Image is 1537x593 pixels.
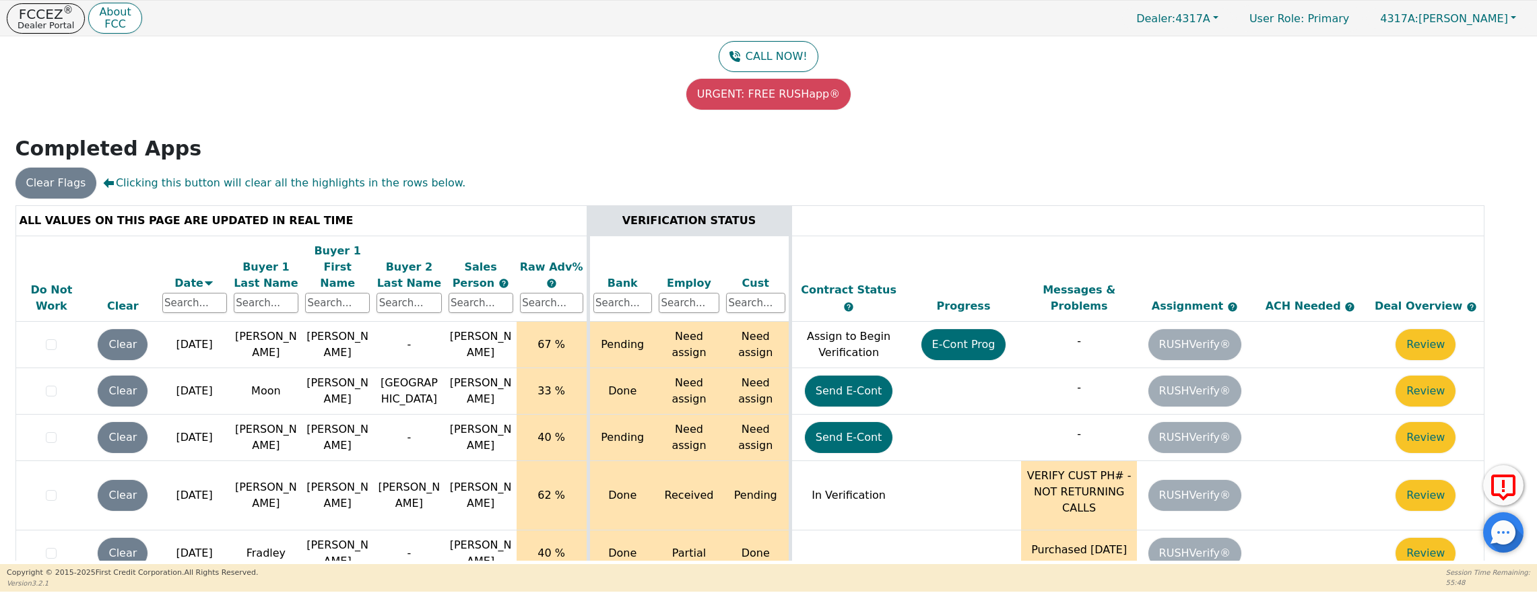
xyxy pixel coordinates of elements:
[1024,468,1134,516] p: VERIFY CUST PH# - NOT RETURNING CALLS
[805,422,893,453] button: Send E-Cont
[230,461,302,530] td: [PERSON_NAME]
[305,293,370,313] input: Search...
[1396,376,1456,407] button: Review
[1396,422,1456,453] button: Review
[1122,8,1233,29] button: Dealer:4317A
[1024,426,1134,442] p: -
[373,322,445,368] td: -
[373,461,445,530] td: [PERSON_NAME]
[1024,282,1134,314] div: Messages & Problems
[230,415,302,461] td: [PERSON_NAME]
[450,538,512,567] span: [PERSON_NAME]
[593,275,653,291] div: Bank
[373,415,445,461] td: -
[537,431,565,444] span: 40 %
[1483,465,1524,505] button: Report Error to FCC
[373,368,445,415] td: [GEOGRAPHIC_DATA]
[1152,300,1227,312] span: Assignment
[719,41,818,72] button: CALL NOW!
[588,461,655,530] td: Done
[723,530,790,577] td: Done
[15,137,202,160] strong: Completed Apps
[520,293,583,313] input: Search...
[230,322,302,368] td: [PERSON_NAME]
[537,384,565,397] span: 33 %
[726,293,785,313] input: Search...
[1024,333,1134,349] p: -
[1375,300,1477,312] span: Deal Overview
[90,298,155,314] div: Clear
[1446,567,1530,578] p: Session Time Remaining:
[184,568,258,577] span: All Rights Reserved.
[537,547,565,559] span: 40 %
[909,298,1018,314] div: Progress
[723,322,790,368] td: Need assign
[655,368,723,415] td: Need assign
[1024,380,1134,396] p: -
[159,461,230,530] td: [DATE]
[1249,12,1304,25] span: User Role :
[588,530,655,577] td: Done
[15,168,97,199] button: Clear Flags
[63,4,73,16] sup: ®
[98,538,148,569] button: Clear
[162,293,227,313] input: Search...
[377,293,441,313] input: Search...
[302,368,373,415] td: [PERSON_NAME]
[159,415,230,461] td: [DATE]
[1136,12,1210,25] span: 4317A
[450,376,512,405] span: [PERSON_NAME]
[20,282,84,314] div: Do Not Work
[453,260,498,289] span: Sales Person
[537,338,565,351] span: 67 %
[450,330,512,359] span: [PERSON_NAME]
[655,415,723,461] td: Need assign
[1136,12,1175,25] span: Dealer:
[99,19,131,30] p: FCC
[1396,480,1456,511] button: Review
[7,567,258,579] p: Copyright © 2015- 2025 First Credit Corporation.
[1380,12,1508,25] span: [PERSON_NAME]
[805,376,893,407] button: Send E-Cont
[520,260,583,273] span: Raw Adv%
[450,481,512,510] span: [PERSON_NAME]
[450,423,512,452] span: [PERSON_NAME]
[159,368,230,415] td: [DATE]
[1024,542,1134,558] p: Purchased [DATE]
[655,322,723,368] td: Need assign
[18,7,74,21] p: FCCEZ
[726,275,785,291] div: Cust
[1236,5,1363,32] a: User Role: Primary
[1396,538,1456,569] button: Review
[801,283,896,296] span: Contract Status
[1366,8,1530,29] a: 4317A:[PERSON_NAME]
[20,213,583,229] div: ALL VALUES ON THIS PAGE ARE UPDATED IN REAL TIME
[588,368,655,415] td: Done
[723,461,790,530] td: Pending
[449,293,513,313] input: Search...
[655,461,723,530] td: Received
[305,243,370,291] div: Buyer 1 First Name
[588,415,655,461] td: Pending
[655,530,723,577] td: Partial
[1266,300,1345,312] span: ACH Needed
[98,329,148,360] button: Clear
[302,461,373,530] td: [PERSON_NAME]
[99,7,131,18] p: About
[98,376,148,407] button: Clear
[723,415,790,461] td: Need assign
[593,293,653,313] input: Search...
[659,275,719,291] div: Employ
[1236,5,1363,32] p: Primary
[1446,578,1530,588] p: 55:48
[1396,329,1456,360] button: Review
[7,3,85,34] button: FCCEZ®Dealer Portal
[723,368,790,415] td: Need assign
[230,368,302,415] td: Moon
[230,530,302,577] td: Fradley
[302,530,373,577] td: [PERSON_NAME]
[537,489,565,501] span: 62 %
